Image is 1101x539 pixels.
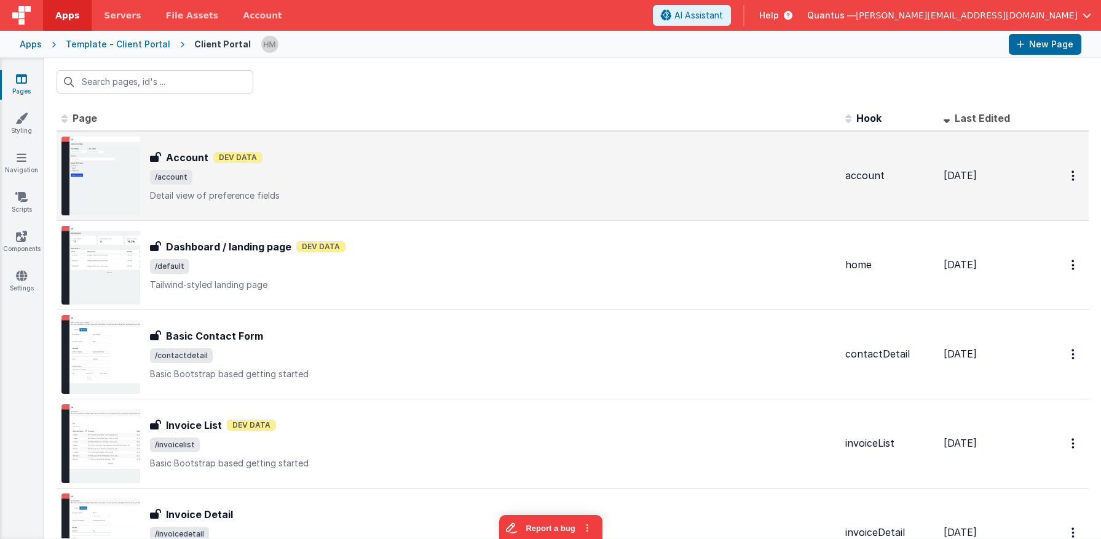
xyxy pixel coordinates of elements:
div: Client Portal [194,38,251,50]
span: Apps [55,9,79,22]
span: Hook [856,112,882,124]
p: Basic Bootstrap based getting started [150,457,835,469]
div: account [845,169,934,183]
span: Dev Data [213,152,262,163]
input: Search pages, id's ... [57,70,253,94]
span: /contactdetail [150,348,213,363]
span: /invoicelist [150,437,200,452]
span: [DATE] [944,526,977,538]
span: Page [73,112,97,124]
div: Apps [20,38,42,50]
div: invoiceList [845,436,934,450]
span: Quantus — [807,9,856,22]
h3: Invoice Detail [166,507,233,522]
span: Help [759,9,779,22]
span: [PERSON_NAME][EMAIL_ADDRESS][DOMAIN_NAME] [856,9,1078,22]
span: [DATE] [944,258,977,271]
span: AI Assistant [674,9,723,22]
span: [DATE] [944,437,977,449]
span: Last Edited [955,112,1010,124]
span: Dev Data [296,241,345,252]
span: File Assets [166,9,219,22]
p: Basic Bootstrap based getting started [150,368,835,380]
button: New Page [1009,34,1081,55]
div: home [845,258,934,272]
span: Servers [104,9,141,22]
h3: Basic Contact Form [166,329,263,343]
p: Tailwind-styled landing page [150,279,835,291]
p: Detail view of preference fields [150,190,835,202]
button: Quantus — [PERSON_NAME][EMAIL_ADDRESS][DOMAIN_NAME] [807,9,1091,22]
span: /default [150,259,189,274]
span: [DATE] [944,169,977,182]
img: 1b65a3e5e498230d1b9478315fee565b [261,36,278,53]
div: contactDetail [845,347,934,361]
div: Template - Client Portal [66,38,170,50]
h3: Dashboard / landing page [166,239,291,254]
button: Options [1064,252,1084,277]
span: Dev Data [227,420,276,431]
button: Options [1064,163,1084,188]
h3: Account [166,150,208,165]
span: /account [150,170,192,185]
button: Options [1064,431,1084,456]
button: AI Assistant [653,5,731,26]
h3: Invoice List [166,418,222,433]
button: Options [1064,341,1084,367]
span: [DATE] [944,348,977,360]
